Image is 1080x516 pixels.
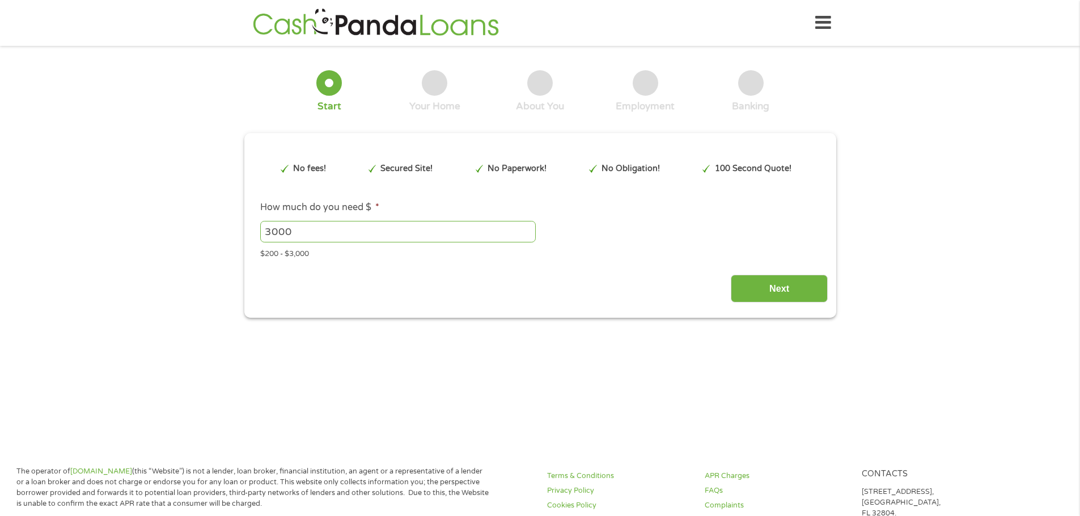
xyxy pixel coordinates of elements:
[731,275,828,302] input: Next
[732,100,769,113] div: Banking
[862,469,1006,480] h4: Contacts
[488,163,547,175] p: No Paperwork!
[260,202,379,214] label: How much do you need $
[705,485,849,496] a: FAQs
[547,471,691,481] a: Terms & Conditions
[715,163,791,175] p: 100 Second Quote!
[293,163,326,175] p: No fees!
[602,163,660,175] p: No Obligation!
[249,7,502,39] img: GetLoanNow Logo
[547,500,691,511] a: Cookies Policy
[705,500,849,511] a: Complaints
[260,245,819,260] div: $200 - $3,000
[16,466,489,509] p: The operator of (this “Website”) is not a lender, loan broker, financial institution, an agent or...
[516,100,564,113] div: About You
[616,100,675,113] div: Employment
[409,100,460,113] div: Your Home
[547,485,691,496] a: Privacy Policy
[70,467,132,476] a: [DOMAIN_NAME]
[380,163,433,175] p: Secured Site!
[705,471,849,481] a: APR Charges
[317,100,341,113] div: Start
